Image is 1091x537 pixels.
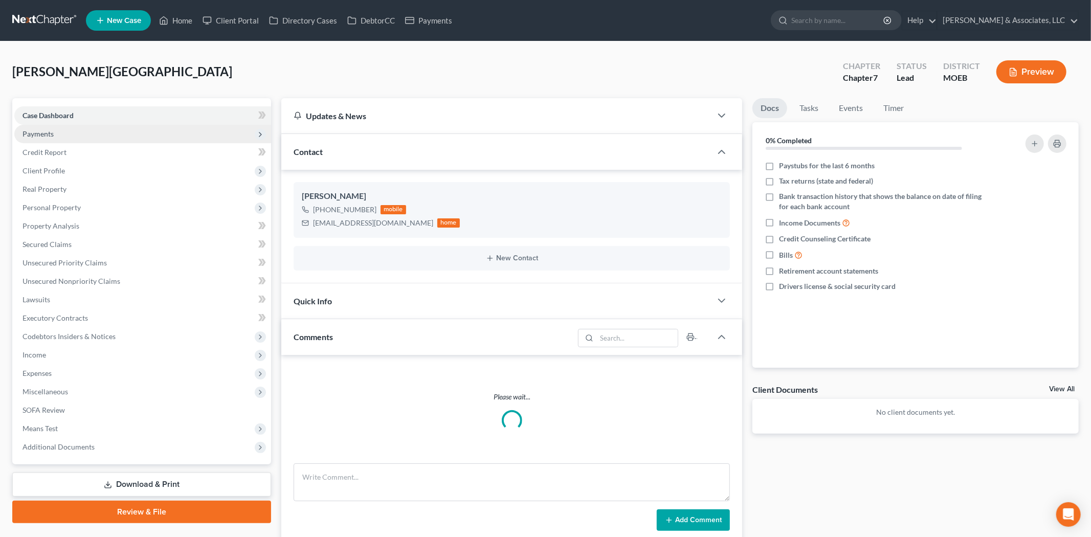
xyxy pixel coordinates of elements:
[996,60,1066,83] button: Preview
[902,11,937,30] a: Help
[14,254,271,272] a: Unsecured Priority Claims
[294,392,730,402] p: Please wait...
[14,272,271,290] a: Unsecured Nonpriority Claims
[294,296,332,306] span: Quick Info
[23,369,52,377] span: Expenses
[23,277,120,285] span: Unsecured Nonpriority Claims
[779,250,793,260] span: Bills
[400,11,457,30] a: Payments
[23,221,79,230] span: Property Analysis
[873,73,878,82] span: 7
[23,166,65,175] span: Client Profile
[14,235,271,254] a: Secured Claims
[14,106,271,125] a: Case Dashboard
[761,407,1071,417] p: No client documents yet.
[14,143,271,162] a: Credit Report
[831,98,871,118] a: Events
[752,384,818,395] div: Client Documents
[264,11,342,30] a: Directory Cases
[943,60,980,72] div: District
[23,185,66,193] span: Real Property
[23,332,116,341] span: Codebtors Insiders & Notices
[342,11,400,30] a: DebtorCC
[294,147,323,156] span: Contact
[197,11,264,30] a: Client Portal
[107,17,141,25] span: New Case
[23,240,72,249] span: Secured Claims
[752,98,787,118] a: Docs
[1049,386,1075,393] a: View All
[791,98,827,118] a: Tasks
[294,110,699,121] div: Updates & News
[791,11,885,30] input: Search by name...
[843,72,880,84] div: Chapter
[23,111,74,120] span: Case Dashboard
[779,218,840,228] span: Income Documents
[1056,502,1081,527] div: Open Intercom Messenger
[14,401,271,419] a: SOFA Review
[897,60,927,72] div: Status
[779,176,873,186] span: Tax returns (state and federal)
[14,290,271,309] a: Lawsuits
[12,473,271,497] a: Download & Print
[23,258,107,267] span: Unsecured Priority Claims
[843,60,880,72] div: Chapter
[779,281,896,292] span: Drivers license & social security card
[23,314,88,322] span: Executory Contracts
[302,254,722,262] button: New Contact
[597,329,678,347] input: Search...
[23,129,54,138] span: Payments
[779,266,878,276] span: Retirement account statements
[23,406,65,414] span: SOFA Review
[23,442,95,451] span: Additional Documents
[657,509,730,531] button: Add Comment
[23,148,66,156] span: Credit Report
[381,205,406,214] div: mobile
[313,218,433,228] div: [EMAIL_ADDRESS][DOMAIN_NAME]
[875,98,912,118] a: Timer
[23,350,46,359] span: Income
[294,332,333,342] span: Comments
[302,190,722,203] div: [PERSON_NAME]
[12,501,271,523] a: Review & File
[154,11,197,30] a: Home
[938,11,1078,30] a: [PERSON_NAME] & Associates, LLC
[14,217,271,235] a: Property Analysis
[943,72,980,84] div: MOEB
[766,136,812,145] strong: 0% Completed
[12,64,232,79] span: [PERSON_NAME][GEOGRAPHIC_DATA]
[14,309,271,327] a: Executory Contracts
[437,218,460,228] div: home
[23,387,68,396] span: Miscellaneous
[313,205,376,215] div: [PHONE_NUMBER]
[779,234,871,244] span: Credit Counseling Certificate
[23,424,58,433] span: Means Test
[897,72,927,84] div: Lead
[779,161,875,171] span: Paystubs for the last 6 months
[779,191,988,212] span: Bank transaction history that shows the balance on date of filing for each bank account
[23,295,50,304] span: Lawsuits
[23,203,81,212] span: Personal Property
